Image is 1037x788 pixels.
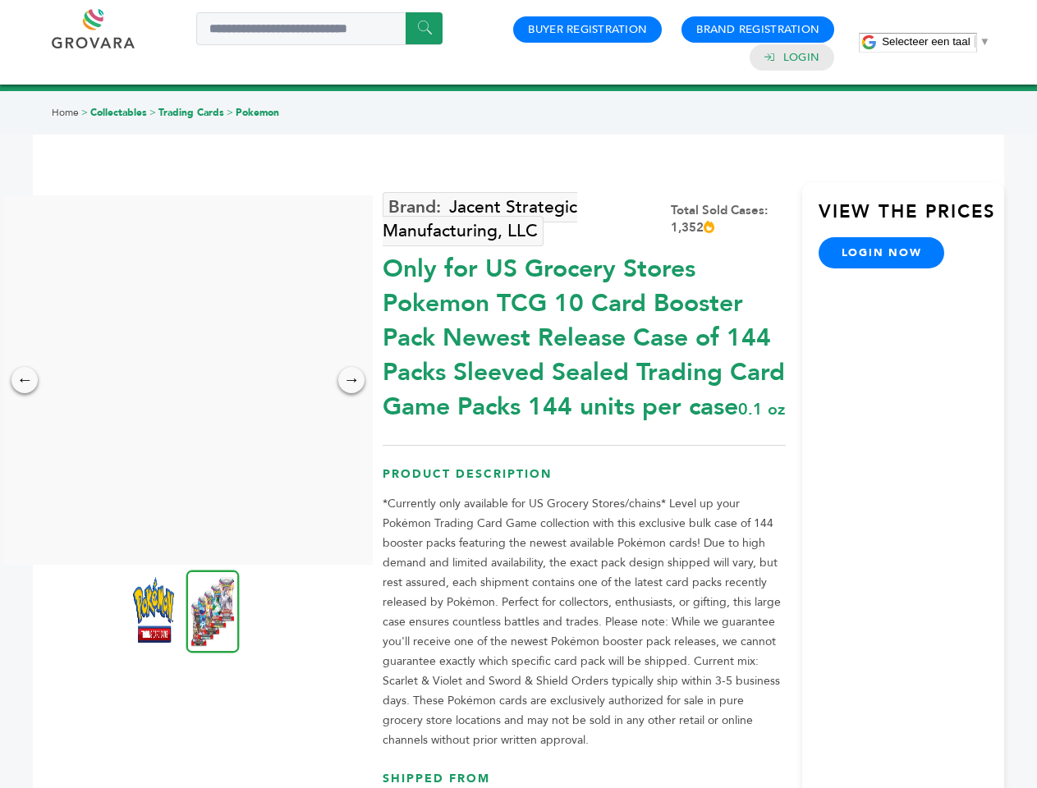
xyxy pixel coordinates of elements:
img: *Only for US Grocery Stores* Pokemon TCG 10 Card Booster Pack – Newest Release (Case of 144 Packs... [186,570,240,653]
a: login now [819,237,945,268]
div: Only for US Grocery Stores Pokemon TCG 10 Card Booster Pack Newest Release Case of 144 Packs Slee... [383,244,786,424]
span: > [81,106,88,119]
a: Home [52,106,79,119]
h3: Product Description [383,466,786,495]
a: Brand Registration [696,22,819,37]
a: Trading Cards [158,106,224,119]
a: Buyer Registration [528,22,647,37]
div: Total Sold Cases: 1,352 [671,202,786,236]
a: Pokemon [236,106,279,119]
a: Selecteer een taal​ [882,35,990,48]
div: → [338,367,365,393]
span: Selecteer een taal [882,35,970,48]
a: Jacent Strategic Manufacturing, LLC [383,192,577,246]
p: *Currently only available for US Grocery Stores/chains* Level up your Pokémon Trading Card Game c... [383,494,786,750]
span: > [227,106,233,119]
div: ← [11,367,38,393]
h3: View the Prices [819,199,1004,237]
span: ▼ [980,35,990,48]
a: Login [783,50,819,65]
span: 0.1 oz [738,398,785,420]
a: Collectables [90,106,147,119]
img: *Only for US Grocery Stores* Pokemon TCG 10 Card Booster Pack – Newest Release (Case of 144 Packs... [133,577,174,643]
span: > [149,106,156,119]
input: Search a product or brand... [196,12,443,45]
